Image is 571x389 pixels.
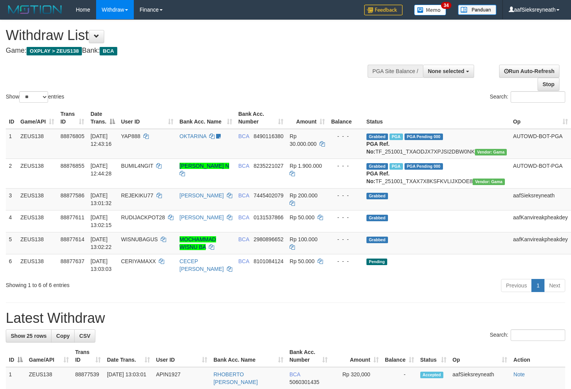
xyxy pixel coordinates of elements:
span: BCA [290,371,300,377]
span: BCA [238,192,249,199]
a: Run Auto-Refresh [499,65,559,78]
label: Search: [490,329,565,341]
span: 88877586 [60,192,84,199]
td: ZEUS138 [17,254,57,276]
span: Rp 100.000 [290,236,317,242]
span: 88876855 [60,163,84,169]
img: MOTION_logo.png [6,4,64,15]
a: MOCHAMMAD WISNU BA [180,236,216,250]
th: Action [510,345,565,367]
th: Game/API: activate to sort column ascending [17,107,57,129]
span: Rp 50.000 [290,214,315,220]
label: Show entries [6,91,64,103]
span: Pending [366,259,387,265]
span: Vendor URL: https://trx31.1velocity.biz [473,179,505,185]
span: Copy [56,333,70,339]
span: [DATE] 12:43:16 [90,133,112,147]
span: [DATE] 13:02:22 [90,236,112,250]
img: panduan.png [458,5,496,15]
span: [DATE] 12:44:28 [90,163,112,177]
div: - - - [331,192,360,199]
td: TF_251001_TXAODJX7XPJSI2DBW0NK [363,129,510,159]
div: PGA Site Balance / [368,65,423,78]
a: Previous [501,279,532,292]
span: Marked by aafnoeunsreypich [390,163,403,170]
th: Amount: activate to sort column ascending [331,345,382,367]
h4: Game: Bank: [6,47,373,55]
span: Copy 7445402079 to clipboard [253,192,283,199]
h1: Latest Withdraw [6,311,565,326]
th: Game/API: activate to sort column ascending [26,345,72,367]
th: Bank Acc. Name: activate to sort column ascending [176,107,235,129]
span: Marked by aafmaleo [390,134,403,140]
th: Bank Acc. Number: activate to sort column ascending [235,107,287,129]
select: Showentries [19,91,48,103]
span: Copy 5060301435 to clipboard [290,379,320,385]
b: PGA Ref. No: [366,141,390,155]
th: ID: activate to sort column descending [6,345,26,367]
span: Copy 8101084124 to clipboard [253,258,283,264]
span: BCA [238,214,249,220]
span: CSV [79,333,90,339]
span: Rp 30.000.000 [290,133,316,147]
th: Bank Acc. Number: activate to sort column ascending [286,345,331,367]
th: Balance: activate to sort column ascending [382,345,417,367]
td: TF_251001_TXAX7X8KSFKVLIJXDOE8 [363,159,510,188]
span: Vendor URL: https://trx31.1velocity.biz [475,149,507,155]
span: Grabbed [366,237,388,243]
span: Copy 8235221027 to clipboard [253,163,283,169]
td: 4 [6,210,17,232]
td: aafSieksreyneath [510,188,571,210]
th: User ID: activate to sort column ascending [118,107,176,129]
span: BCA [238,258,249,264]
div: - - - [331,257,360,265]
span: Rp 1.900.000 [290,163,322,169]
td: AUTOWD-BOT-PGA [510,129,571,159]
th: ID [6,107,17,129]
th: Bank Acc. Name: activate to sort column ascending [210,345,286,367]
th: Date Trans.: activate to sort column descending [87,107,118,129]
span: Grabbed [366,193,388,199]
span: PGA Pending [405,163,443,170]
h1: Withdraw List [6,28,373,43]
span: PGA Pending [405,134,443,140]
img: Button%20Memo.svg [414,5,446,15]
span: Rp 200.000 [290,192,317,199]
a: [PERSON_NAME] N [180,163,229,169]
a: CSV [74,329,95,342]
td: 2 [6,159,17,188]
div: Showing 1 to 6 of 6 entries [6,278,232,289]
a: OKTARINA [180,133,206,139]
b: PGA Ref. No: [366,170,390,184]
input: Search: [511,329,565,341]
span: BCA [238,236,249,242]
td: ZEUS138 [17,188,57,210]
td: ZEUS138 [17,129,57,159]
td: 1 [6,129,17,159]
span: 34 [441,2,451,9]
span: Accepted [420,372,443,378]
span: 88876805 [60,133,84,139]
div: - - - [331,162,360,170]
a: Note [513,371,525,377]
td: ZEUS138 [17,210,57,232]
div: - - - [331,214,360,221]
span: YAP888 [121,133,140,139]
a: RHOBERTO [PERSON_NAME] [213,371,258,385]
span: [DATE] 13:01:32 [90,192,112,206]
th: Trans ID: activate to sort column ascending [57,107,87,129]
td: ZEUS138 [17,232,57,254]
a: CECEP [PERSON_NAME] [180,258,224,272]
span: None selected [428,68,464,74]
td: aafKanvireakpheakdey [510,232,571,254]
span: OXPLAY > ZEUS138 [27,47,82,55]
td: 3 [6,188,17,210]
img: Feedback.jpg [364,5,403,15]
span: 88877611 [60,214,84,220]
th: Op: activate to sort column ascending [449,345,510,367]
label: Search: [490,91,565,103]
td: ZEUS138 [17,159,57,188]
a: Copy [51,329,75,342]
td: aafKanvireakpheakdey [510,210,571,232]
a: [PERSON_NAME] [180,192,224,199]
